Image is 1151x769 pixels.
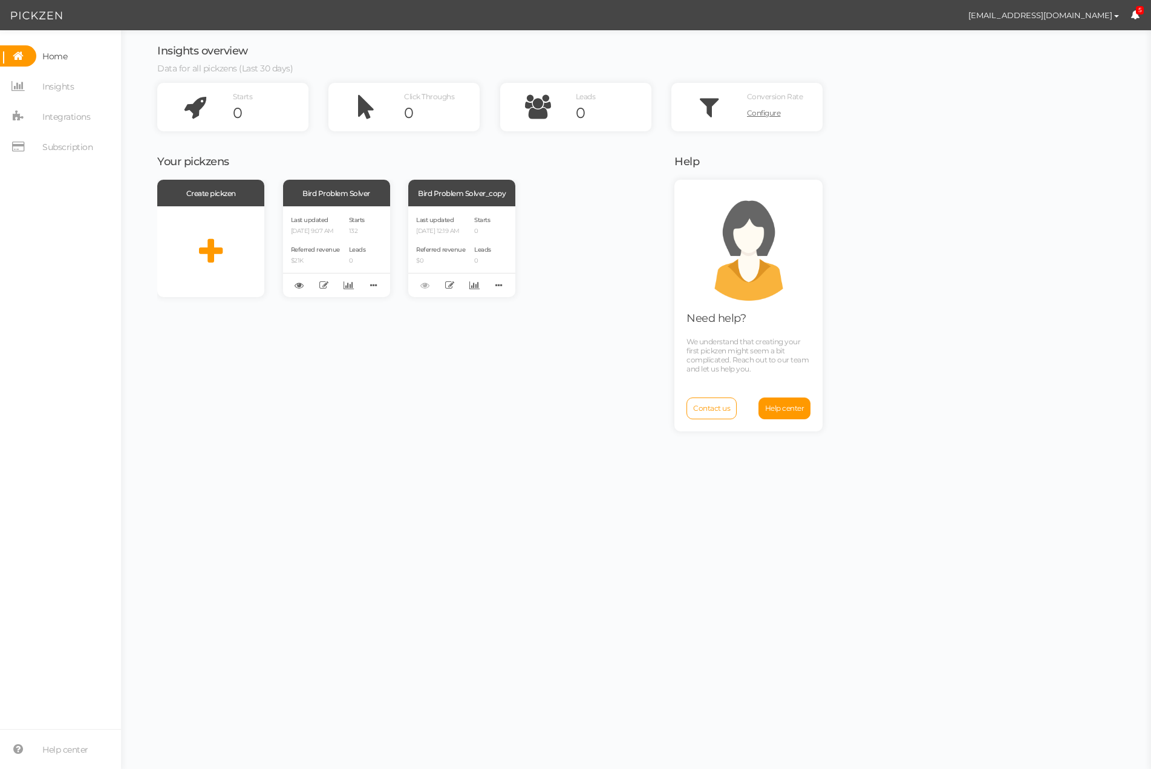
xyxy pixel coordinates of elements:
[968,10,1112,20] span: [EMAIL_ADDRESS][DOMAIN_NAME]
[283,206,390,297] div: Last updated [DATE] 9:07 AM Referred revenue $21K Starts 132 Leads 0
[576,92,596,101] span: Leads
[765,404,804,413] span: Help center
[957,5,1130,25] button: [EMAIL_ADDRESS][DOMAIN_NAME]
[11,8,62,23] img: Pickzen logo
[747,108,781,117] span: Configure
[349,227,366,235] p: 132
[42,77,74,96] span: Insights
[349,216,365,224] span: Starts
[1136,6,1144,15] span: 5
[694,192,803,301] img: support.png
[408,180,515,206] div: Bird Problem Solver_copy
[404,92,454,101] span: Click Throughs
[674,155,699,168] span: Help
[291,257,340,265] p: $21K
[291,246,340,254] span: Referred revenue
[404,104,480,122] div: 0
[283,180,390,206] div: Bird Problem Solver
[474,257,491,265] p: 0
[474,216,490,224] span: Starts
[936,5,957,26] img: a4f8c230212a40d8b278f3fb126f1c3f
[157,44,248,57] span: Insights overview
[349,257,366,265] p: 0
[686,312,746,325] span: Need help?
[416,216,454,224] span: Last updated
[291,216,328,224] span: Last updated
[157,63,293,74] span: Data for all pickzens (Last 30 days)
[576,104,651,122] div: 0
[416,246,465,254] span: Referred revenue
[747,104,823,122] a: Configure
[693,404,730,413] span: Contact us
[349,246,366,254] span: Leads
[758,398,811,419] a: Help center
[42,107,90,126] span: Integrations
[474,227,491,235] p: 0
[686,337,809,373] span: We understand that creating your first pickzen might seem a bit complicated. Reach out to our tea...
[416,227,465,235] p: [DATE] 12:19 AM
[416,257,465,265] p: $0
[42,137,93,157] span: Subscription
[408,206,515,297] div: Last updated [DATE] 12:19 AM Referred revenue $0 Starts 0 Leads 0
[186,189,236,198] span: Create pickzen
[42,740,88,759] span: Help center
[474,246,491,254] span: Leads
[157,155,229,168] span: Your pickzens
[42,47,67,66] span: Home
[233,104,308,122] div: 0
[291,227,340,235] p: [DATE] 9:07 AM
[233,92,252,101] span: Starts
[747,92,803,101] span: Conversion Rate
